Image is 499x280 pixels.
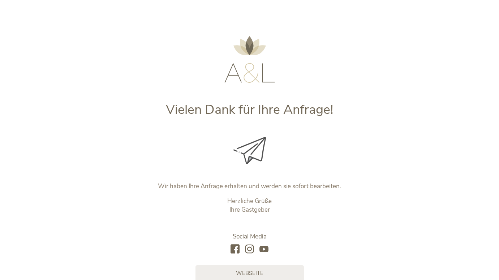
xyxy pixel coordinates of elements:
a: instagram [245,245,254,254]
span: Webseite [236,270,263,277]
img: AMONTI & LUNARIS Wellnessresort [224,36,275,83]
p: Herzliche Grüße Ihre Gastgeber [99,197,400,214]
a: youtube [259,245,268,254]
img: Vielen Dank für Ihre Anfrage! [233,137,266,164]
a: facebook [231,245,240,254]
span: Vielen Dank für Ihre Anfrage! [166,101,333,119]
p: Wir haben Ihre Anfrage erhalten und werden sie sofort bearbeiten. [99,182,400,191]
span: Social Media [233,232,267,241]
